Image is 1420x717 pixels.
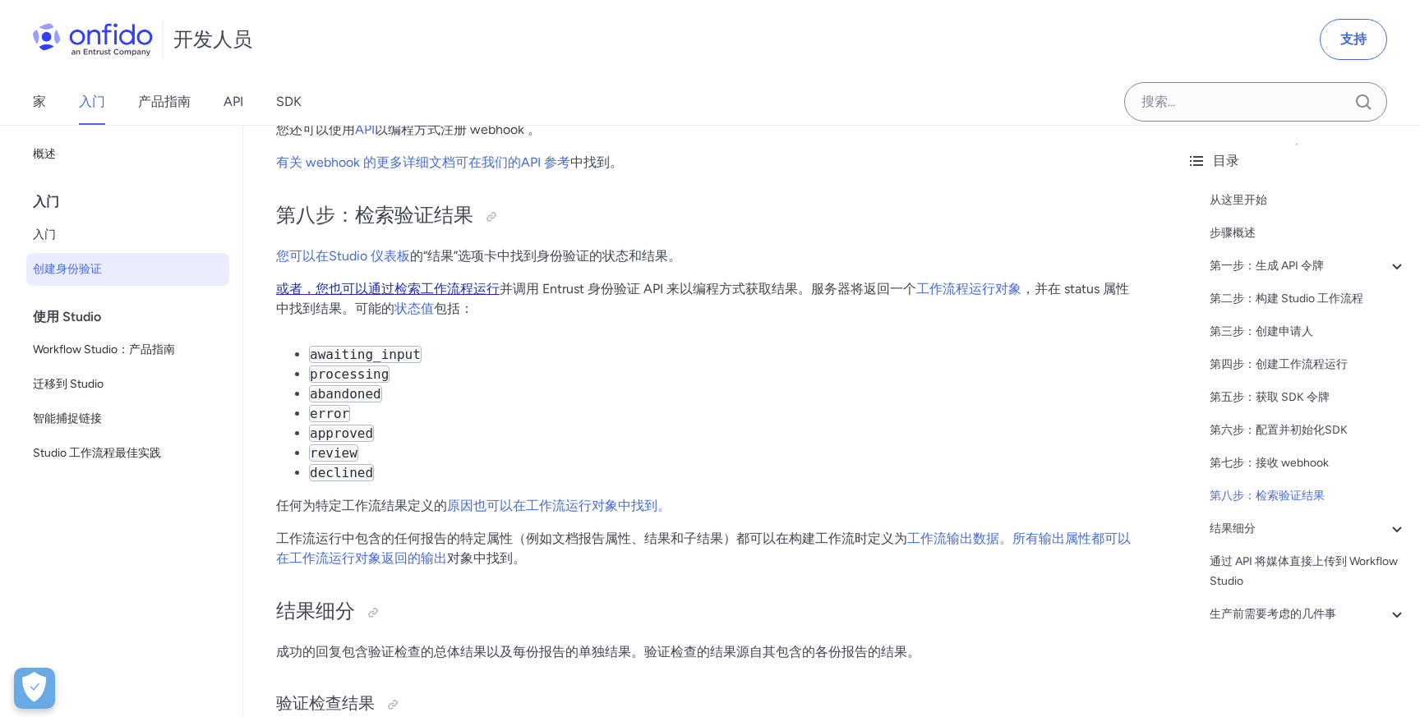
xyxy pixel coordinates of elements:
font: 概述 [33,147,56,161]
a: 您可以在Studio 仪表板 [276,248,410,264]
a: 从这里开始 [1210,191,1407,210]
font: 入门 [79,94,105,109]
a: 生产前需要考虑的几件事 [1210,604,1407,624]
a: 第一步：生成 API 令牌 [1210,256,1407,276]
a: 家 [33,79,46,125]
font: 第七步：接收 webhook [1210,456,1329,470]
font: 第三步：创建申请人 [1210,324,1313,338]
font: 编程方式获取结果。服务器将返回一个 [693,281,916,296]
font: 智能捕捉链接 [33,411,102,425]
a: 输出 [421,550,447,566]
font: Studio 工作流程最佳实践 [33,446,161,460]
font: 的“结果”选项卡中找到身份验证的状态和结果 [410,248,668,264]
a: 或者，您也可以通过检索工作流程运行 [276,281,500,296]
font: 结果细分 [1210,522,1256,535]
code: approved [309,425,374,442]
font: 对象中找到 [447,550,513,566]
font: 成功的回复包含验证检查的总体结果以及每份报告的单独结果。验证检查的结果源自其包含的各份报告的结果。 [276,644,920,660]
a: 第三步：创建申请人 [1210,322,1407,342]
font: 使用 Studio [33,309,101,324]
a: 第四步：创建工作流程运行 [1210,355,1407,375]
a: 智能捕捉链接 [26,402,229,435]
a: Workflow Studio：产品指南 [26,333,229,366]
a: 支持 [1320,19,1387,60]
font: 。 [513,550,526,566]
a: 工作流输出数据。所有输出属性都可以在工作流运行对象返回的 [276,531,1131,566]
font: 第五步：获取 SDK 令牌 [1210,390,1330,404]
a: 工作流程运行对象 [916,281,1021,296]
font: 第一步：生成 API 令牌 [1210,259,1324,273]
a: 入门 [26,218,229,251]
code: awaiting_input [309,346,422,363]
a: 通过 API 将媒体直接上传到 Workflow Studio [1210,552,1407,591]
a: Studio 工作流程最佳实践 [26,437,229,470]
font: 生产前需要考虑的几件事 [1210,607,1336,621]
font: ，并在 status 属性中找到结果。可能的 [276,281,1129,316]
font: 包括： [434,301,473,316]
font: 开发人员 [173,27,252,51]
font: 通过 API 将媒体直接上传到 Workflow Studio [1210,554,1398,588]
font: 您还可以使用 [276,122,355,137]
code: error [309,405,350,422]
input: Onfido 搜索输入字段 [1124,82,1387,122]
a: 创建身份验证 [26,253,229,286]
code: review [309,444,358,462]
a: 结果细分 [1210,519,1407,539]
font: 以编程方式注册 webhook 。 [375,122,541,137]
a: 第五步：获取 SDK 令牌 [1210,388,1407,407]
font: 任何 [276,498,302,513]
font: 。 [610,154,623,170]
font: 支持 [1340,31,1367,47]
font: 第二步：构建 Studio 工作流程 [1210,292,1363,306]
a: 第七步：接收 webhook [1210,453,1407,473]
a: 概述 [26,138,229,171]
font: 第八步：检索验证结果 [276,203,473,227]
font: 中找到 [570,154,610,170]
font: 结果细分 [276,599,355,623]
font: 第八步：检索验证结果 [1210,489,1325,503]
a: SDK [276,79,302,125]
font: 产品指南 [138,94,191,109]
a: API [224,79,243,125]
font: 并调用 Entrust 身份验证 API 来以 [500,281,693,296]
font: 第四步：创建工作流程运行 [1210,357,1348,371]
a: 状态值 [394,301,434,316]
font: 工作流运行中包含的任何报告的特定属性（例如文档报告属性、结果和子结果）都可以在构建工作流时定义为 [276,531,907,546]
a: 有关 webhook 的更多详细文档可在我们的API 参考 [276,154,570,170]
a: 原因也可以在工作流运行对象中找到。 [447,498,671,513]
font: 验证检查结果 [276,693,375,713]
font: 步骤概述 [1210,226,1256,240]
font: 入门 [33,194,59,209]
button: Open Preferences [14,668,55,709]
font: 。 [668,248,681,264]
code: processing [309,365,390,383]
font: 第六步：配置并初始化SDK [1210,423,1348,437]
a: 第八步：检索验证结果 [1210,486,1407,506]
font: SDK [276,94,302,109]
font: 入门 [33,228,56,241]
font: 目录 [1213,153,1239,168]
font: 从这里开始 [1210,193,1267,207]
font: Workflow Studio：产品指南 [33,342,175,356]
a: API [355,122,375,137]
a: 迁移到 Studio [26,368,229,401]
a: 产品指南 [138,79,191,125]
font: 家 [33,94,46,109]
img: Onfido 标志 [33,23,153,56]
font: 创建身份验证 [33,262,102,276]
code: declined [309,464,374,481]
a: 步骤概述 [1210,223,1407,243]
code: abandoned [309,385,382,402]
font: 迁移到 Studio [33,377,104,391]
a: 入门 [79,79,105,125]
div: Cookie Preferences [14,668,55,709]
a: 第二步：构建 Studio 工作流程 [1210,289,1407,309]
